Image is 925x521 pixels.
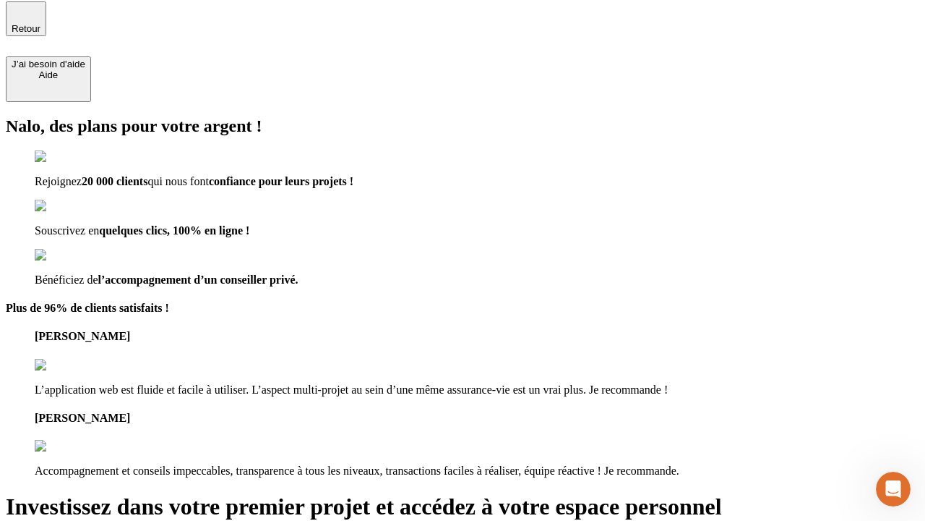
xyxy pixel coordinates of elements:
[147,175,208,187] span: qui nous font
[6,302,919,315] h4: Plus de 96% de clients satisfaits !
[35,274,98,286] span: Bénéficiez de
[35,465,919,478] p: Accompagnement et conseils impeccables, transparence à tous les niveaux, transactions faciles à r...
[35,330,919,343] h4: [PERSON_NAME]
[12,59,85,69] div: J’ai besoin d'aide
[82,175,148,187] span: 20 000 clients
[35,412,919,425] h4: [PERSON_NAME]
[35,175,82,187] span: Rejoignez
[35,200,97,213] img: checkmark
[35,384,919,397] p: L’application web est fluide et facile à utiliser. L’aspect multi-projet au sein d’une même assur...
[12,69,85,80] div: Aide
[12,23,40,34] span: Retour
[209,175,353,187] span: confiance pour leurs projets !
[6,117,919,136] h2: Nalo, des plans pour votre argent !
[35,440,106,453] img: reviews stars
[35,151,97,164] img: checkmark
[35,359,106,372] img: reviews stars
[99,224,249,237] span: quelques clics, 100% en ligne !
[876,472,911,507] iframe: Intercom live chat
[35,249,97,262] img: checkmark
[6,1,46,36] button: Retour
[98,274,298,286] span: l’accompagnement d’un conseiller privé.
[6,56,91,102] button: J’ai besoin d'aideAide
[6,494,919,520] h1: Investissez dans votre premier projet et accédez à votre espace personnel
[35,224,99,237] span: Souscrivez en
